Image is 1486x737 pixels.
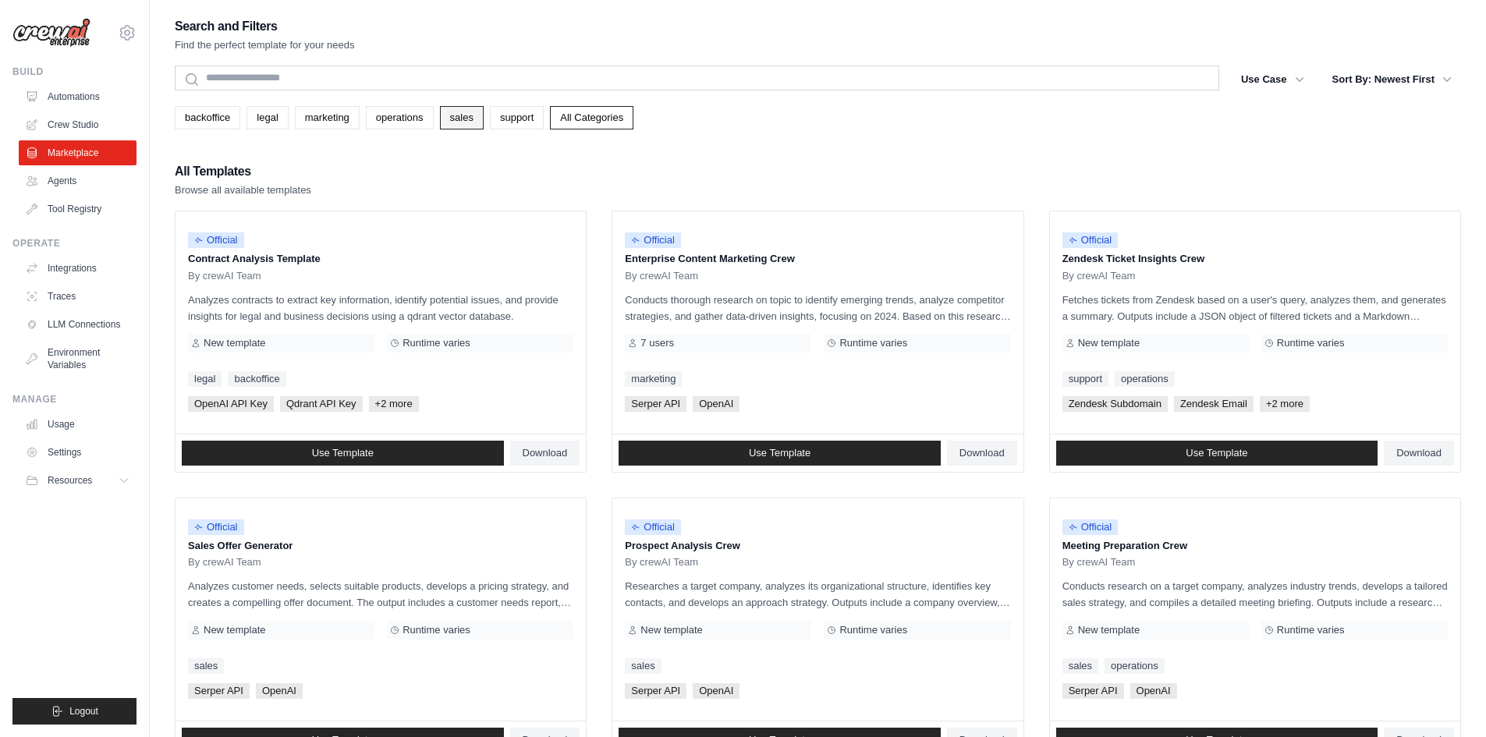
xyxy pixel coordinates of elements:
span: By crewAI Team [1062,270,1136,282]
span: 7 users [640,337,674,349]
span: Runtime varies [1277,624,1345,636]
span: Official [625,519,681,535]
span: OpenAI API Key [188,396,274,412]
span: Serper API [625,396,686,412]
span: Runtime varies [839,624,907,636]
a: Crew Studio [19,112,137,137]
a: operations [1115,371,1175,387]
span: Download [523,447,568,459]
span: By crewAI Team [625,270,698,282]
a: Tool Registry [19,197,137,221]
span: Official [625,232,681,248]
span: Resources [48,474,92,487]
a: legal [188,371,222,387]
a: Integrations [19,256,137,281]
span: Logout [69,705,98,718]
a: LLM Connections [19,312,137,337]
span: New template [1078,337,1140,349]
p: Conducts research on a target company, analyzes industry trends, develops a tailored sales strate... [1062,578,1448,611]
a: backoffice [228,371,285,387]
h2: All Templates [175,161,311,182]
p: Zendesk Ticket Insights Crew [1062,251,1448,267]
a: Traces [19,284,137,309]
h2: Search and Filters [175,16,355,37]
span: Runtime varies [839,337,907,349]
span: OpenAI [256,683,303,699]
a: operations [1105,658,1165,674]
p: Analyzes contracts to extract key information, identify potential issues, and provide insights fo... [188,292,573,324]
a: support [490,106,544,129]
a: sales [625,658,661,674]
a: sales [1062,658,1098,674]
span: New template [640,624,702,636]
a: Download [1384,441,1454,466]
span: OpenAI [693,396,739,412]
span: OpenAI [1130,683,1177,699]
button: Logout [12,698,137,725]
a: Environment Variables [19,340,137,377]
p: Contract Analysis Template [188,251,573,267]
a: Marketplace [19,140,137,165]
span: Official [1062,519,1119,535]
div: Manage [12,393,137,406]
span: By crewAI Team [1062,556,1136,569]
p: Sales Offer Generator [188,538,573,554]
p: Meeting Preparation Crew [1062,538,1448,554]
span: Zendesk Subdomain [1062,396,1168,412]
button: Resources [19,468,137,493]
p: Prospect Analysis Crew [625,538,1010,554]
span: Official [188,232,244,248]
p: Browse all available templates [175,182,311,198]
a: support [1062,371,1108,387]
span: By crewAI Team [188,556,261,569]
span: Official [188,519,244,535]
span: New template [1078,624,1140,636]
span: Download [1396,447,1442,459]
span: +2 more [1260,396,1310,412]
p: Analyzes customer needs, selects suitable products, develops a pricing strategy, and creates a co... [188,578,573,611]
span: Runtime varies [403,624,470,636]
span: Use Template [1186,447,1247,459]
p: Researches a target company, analyzes its organizational structure, identifies key contacts, and ... [625,578,1010,611]
p: Conducts thorough research on topic to identify emerging trends, analyze competitor strategies, a... [625,292,1010,324]
span: New template [204,624,265,636]
a: Use Template [1056,441,1378,466]
button: Use Case [1232,66,1314,94]
span: By crewAI Team [625,556,698,569]
span: New template [204,337,265,349]
span: Serper API [1062,683,1124,699]
div: Build [12,66,137,78]
a: Download [947,441,1017,466]
a: Settings [19,440,137,465]
a: Use Template [619,441,941,466]
a: sales [188,658,224,674]
span: Runtime varies [403,337,470,349]
a: Usage [19,412,137,437]
a: legal [246,106,288,129]
span: Serper API [625,683,686,699]
p: Fetches tickets from Zendesk based on a user's query, analyzes them, and generates a summary. Out... [1062,292,1448,324]
span: Qdrant API Key [280,396,363,412]
span: Zendesk Email [1174,396,1254,412]
a: Use Template [182,441,504,466]
span: Use Template [749,447,810,459]
span: By crewAI Team [188,270,261,282]
a: backoffice [175,106,240,129]
span: Runtime varies [1277,337,1345,349]
a: sales [440,106,484,129]
img: Logo [12,18,90,48]
button: Sort By: Newest First [1323,66,1461,94]
p: Find the perfect template for your needs [175,37,355,53]
span: Official [1062,232,1119,248]
a: Download [510,441,580,466]
p: Enterprise Content Marketing Crew [625,251,1010,267]
span: OpenAI [693,683,739,699]
span: Download [959,447,1005,459]
span: Serper API [188,683,250,699]
a: Automations [19,84,137,109]
span: +2 more [369,396,419,412]
a: operations [366,106,434,129]
a: marketing [625,371,682,387]
a: Agents [19,168,137,193]
a: marketing [295,106,360,129]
